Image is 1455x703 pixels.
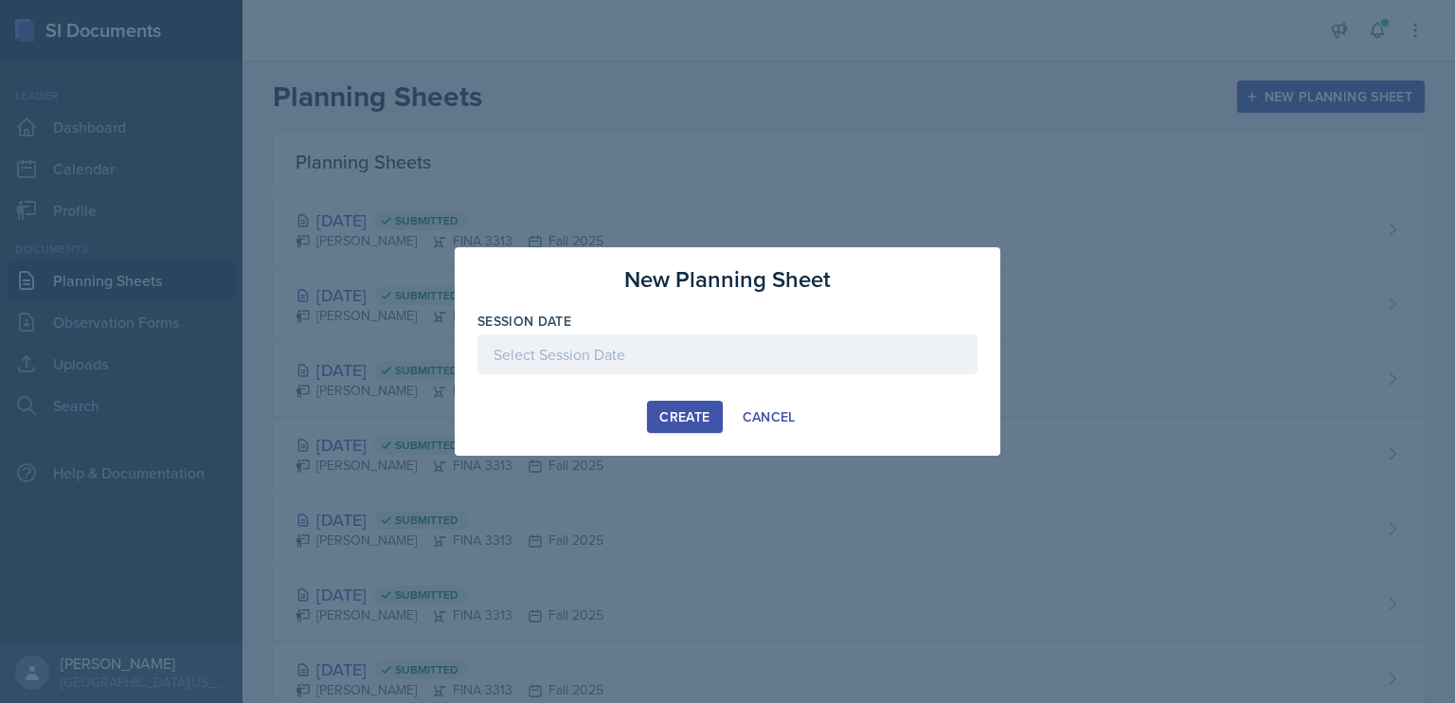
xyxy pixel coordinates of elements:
label: Session Date [477,312,571,331]
div: Cancel [743,409,796,424]
div: Create [659,409,710,424]
button: Cancel [730,401,808,433]
h3: New Planning Sheet [624,262,831,297]
button: Create [647,401,722,433]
